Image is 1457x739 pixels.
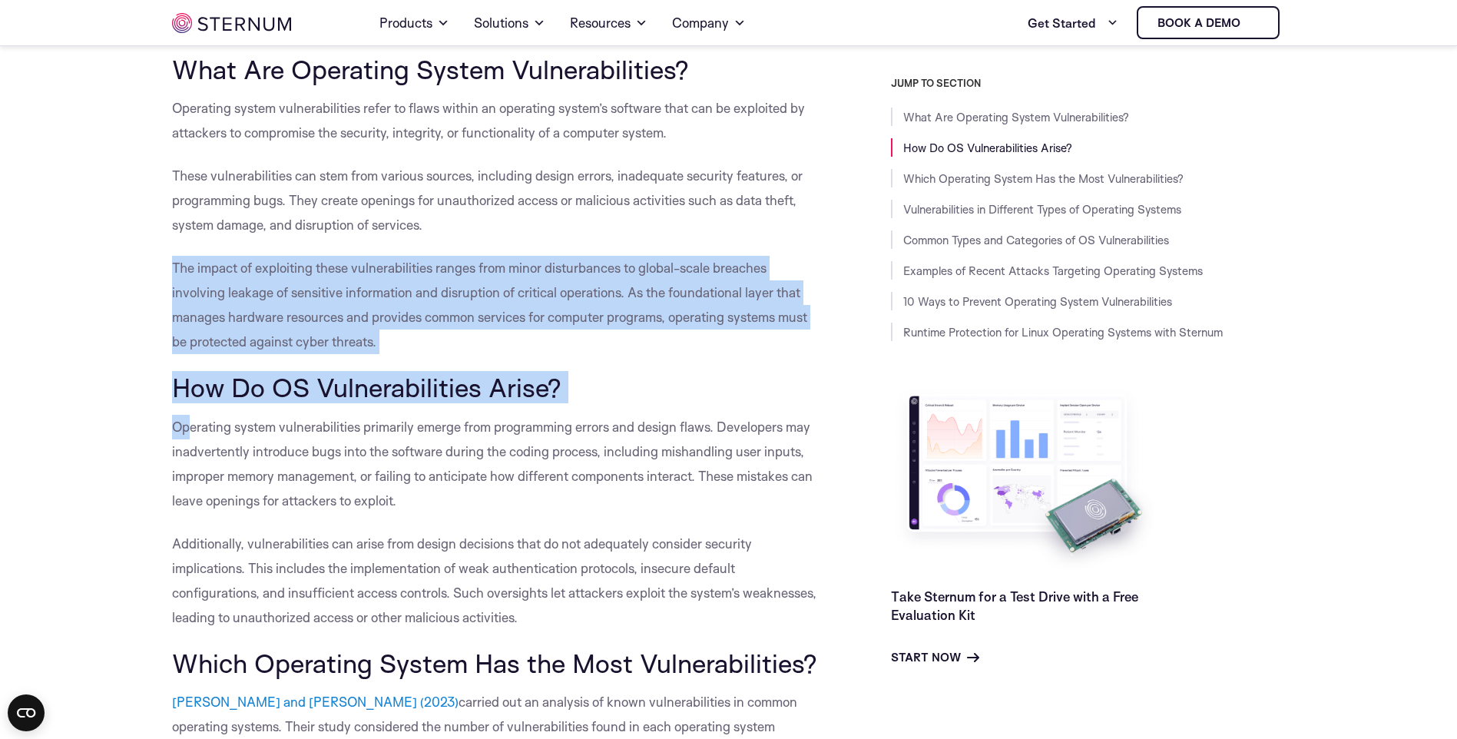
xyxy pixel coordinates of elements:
[172,53,689,85] span: What Are Operating System Vulnerabilities?
[172,167,803,233] span: These vulnerabilities can stem from various sources, including design errors, inadequate security...
[1247,17,1259,29] img: sternum iot
[172,371,561,403] span: How Do OS Vulnerabilities Arise?
[891,648,979,667] a: Start Now
[903,171,1184,186] a: Which Operating System Has the Most Vulnerabilities?
[570,2,647,45] a: Resources
[172,419,813,509] span: Operating system vulnerabilities primarily emerge from programming errors and design flaws. Devel...
[379,2,449,45] a: Products
[172,100,805,141] span: Operating system vulnerabilities refer to flaws within an operating system’s software that can be...
[172,694,459,710] a: [PERSON_NAME] and [PERSON_NAME] (2023)
[903,233,1169,247] a: Common Types and Categories of OS Vulnerabilities
[903,294,1172,309] a: 10 Ways to Prevent Operating System Vulnerabilities
[891,588,1138,623] a: Take Sternum for a Test Drive with a Free Evaluation Kit
[903,110,1129,124] a: What Are Operating System Vulnerabilities?
[891,384,1160,575] img: Take Sternum for a Test Drive with a Free Evaluation Kit
[903,202,1181,217] a: Vulnerabilities in Different Types of Operating Systems
[1028,8,1118,38] a: Get Started
[172,260,807,350] span: The impact of exploiting these vulnerabilities ranges from minor disturbances to global-scale bre...
[8,694,45,731] button: Open CMP widget
[172,535,816,625] span: Additionally, vulnerabilities can arise from design decisions that do not adequately consider sec...
[474,2,545,45] a: Solutions
[172,647,817,679] span: Which Operating System Has the Most Vulnerabilities?
[891,77,1286,89] h3: JUMP TO SECTION
[1137,6,1280,39] a: Book a demo
[672,2,746,45] a: Company
[903,325,1223,340] a: Runtime Protection for Linux Operating Systems with Sternum
[172,13,291,33] img: sternum iot
[903,263,1203,278] a: Examples of Recent Attacks Targeting Operating Systems
[903,141,1072,155] a: How Do OS Vulnerabilities Arise?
